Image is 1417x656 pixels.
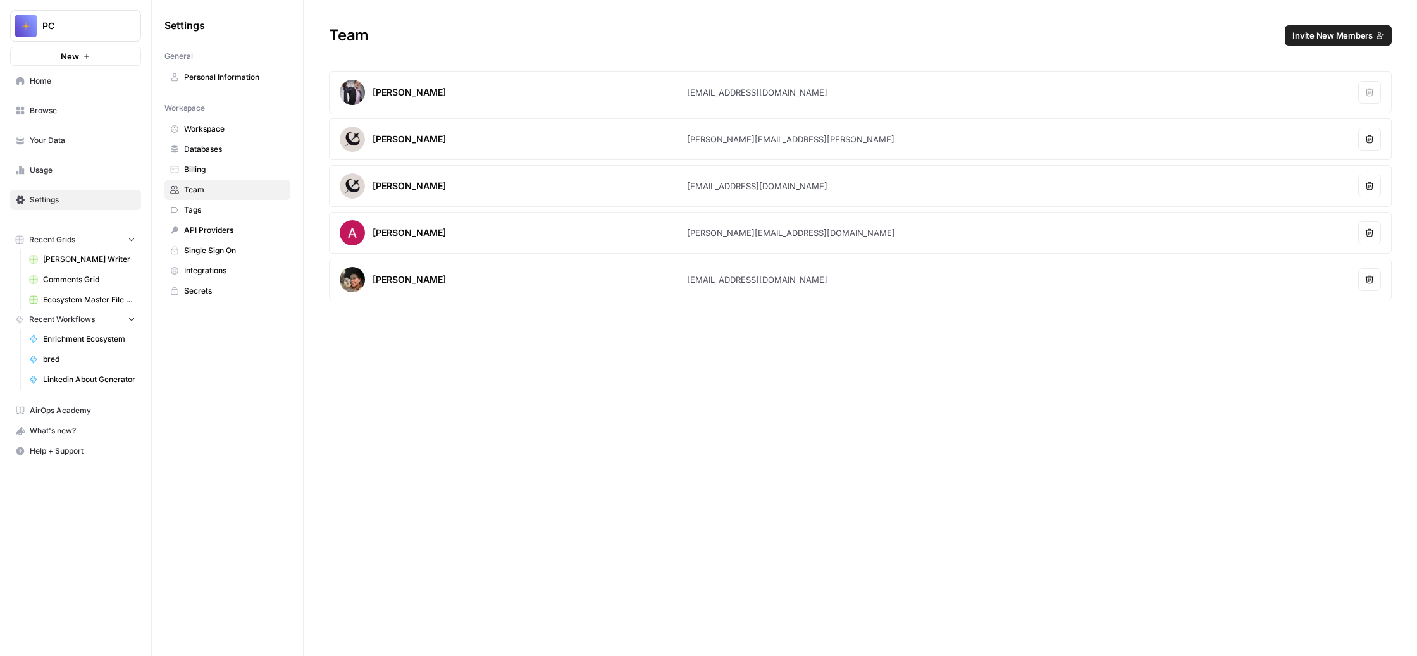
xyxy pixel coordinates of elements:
button: Recent Workflows [10,310,141,329]
div: [EMAIL_ADDRESS][DOMAIN_NAME] [687,180,827,192]
div: [PERSON_NAME] [373,86,446,99]
div: [PERSON_NAME] [373,226,446,239]
button: Home [198,5,222,29]
button: go back [8,5,32,29]
a: Enrichment Ecosystem [23,329,141,349]
span: Comments Grid [43,274,135,285]
span: Recent Grids [29,234,75,245]
div: Hi there! This is Fin speaking. I’m here to answer your questions, but if we can't figure it out,... [20,80,197,130]
div: Something Else [164,155,233,168]
a: [PERSON_NAME] Writer [23,249,141,269]
span: Help + Support [30,445,135,457]
textarea: Message… [11,375,242,397]
img: Profile image for Fin [36,7,56,27]
a: Linkedin About Generator [23,369,141,390]
span: Databases [184,144,285,155]
span: PC [42,20,119,32]
span: API Providers [184,225,285,236]
a: Comments Grid [23,269,141,290]
a: Home [10,71,141,91]
div: Fin • [DATE] [20,278,66,285]
a: Billing [164,159,290,180]
span: Personal Information [184,71,285,83]
button: Recent Grids [10,230,141,249]
div: [PERSON_NAME] [373,273,446,286]
span: General [164,51,193,62]
img: avatar [340,173,365,199]
span: Secrets [184,285,285,297]
div: Team [304,25,1417,46]
button: Emoji picker [20,414,30,424]
a: Tags [164,200,290,220]
span: [PERSON_NAME] Writer [43,254,135,265]
span: Home [30,75,135,87]
span: Billing [184,164,285,175]
div: [PERSON_NAME] [373,133,446,145]
div: Hi there! This is Fin speaking. I’m here to help with any questions you have. To get started, cou... [10,185,207,275]
p: The team can also help [61,16,158,28]
span: Settings [164,18,205,33]
div: Fin says… [10,185,243,303]
span: New [61,50,79,63]
img: avatar [340,267,365,292]
div: Hi there! This is Fin speaking. I’m here to answer your questions, but if we can't figure it out,... [10,73,207,137]
div: [EMAIL_ADDRESS][DOMAIN_NAME] [687,273,827,286]
a: Databases [164,139,290,159]
span: Workspace [184,123,285,135]
img: PC Logo [15,15,37,37]
div: Fin says… [10,73,243,147]
span: Usage [30,164,135,176]
div: [PERSON_NAME][EMAIL_ADDRESS][PERSON_NAME] [687,133,894,145]
span: Your Data [30,135,135,146]
a: Ecosystem Master File - SaaS.csv [23,290,141,310]
button: Send a message… [217,409,237,430]
span: Integrations [184,265,285,276]
span: Team [184,184,285,195]
div: [EMAIL_ADDRESS][DOMAIN_NAME] [687,86,827,99]
span: Ecosystem Master File - SaaS.csv [43,294,135,306]
span: Browse [30,105,135,116]
span: AirOps Academy [30,405,135,416]
a: Personal Information [164,67,290,87]
span: Recent Workflows [29,314,95,325]
button: New [10,47,141,66]
div: [PERSON_NAME] [373,180,446,192]
a: Your Data [10,130,141,151]
span: Workspace [164,102,205,114]
a: AirOps Academy [10,400,141,421]
button: What's new? [10,421,141,441]
span: Linkedin About Generator [43,374,135,385]
a: API Providers [164,220,290,240]
div: [PERSON_NAME][EMAIL_ADDRESS][DOMAIN_NAME] [687,226,895,239]
img: avatar [340,127,365,152]
a: Secrets [164,281,290,301]
a: Usage [10,160,141,180]
span: Single Sign On [184,245,285,256]
a: Workspace [164,119,290,139]
span: Enrichment Ecosystem [43,333,135,345]
h1: Fin [61,6,77,16]
img: avatar [340,80,365,105]
a: Integrations [164,261,290,281]
span: Settings [30,194,135,206]
div: Ivan says… [10,147,243,185]
button: Help + Support [10,441,141,461]
a: bred [23,349,141,369]
div: Close [222,5,245,28]
button: Invite New Members [1285,25,1392,46]
a: Single Sign On [164,240,290,261]
div: What's new? [11,421,140,440]
div: Something Else [154,147,243,175]
span: bred [43,354,135,365]
div: Hi there! This is Fin speaking. I’m here to help with any questions you have. To get started, cou... [20,193,197,268]
a: Settings [10,190,141,210]
img: avatar [340,220,365,245]
a: Team [164,180,290,200]
span: Tags [184,204,285,216]
span: Invite New Members [1292,29,1373,42]
a: Browse [10,101,141,121]
button: Workspace: PC [10,10,141,42]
